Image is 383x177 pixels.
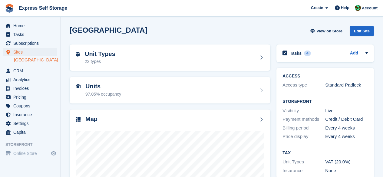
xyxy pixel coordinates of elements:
[325,167,368,174] div: None
[325,107,368,114] div: Live
[13,149,50,158] span: Online Store
[325,125,368,132] div: Every 4 weeks
[3,110,57,119] a: menu
[355,5,361,11] img: Shakiyra Davis
[50,150,57,157] a: Preview store
[70,26,147,34] h2: [GEOGRAPHIC_DATA]
[13,84,50,93] span: Invoices
[13,110,50,119] span: Insurance
[70,44,270,71] a: Unit Types 22 types
[3,30,57,39] a: menu
[13,21,50,30] span: Home
[325,159,368,166] div: VAT (20.0%)
[282,74,368,79] h2: ACCESS
[5,4,14,13] img: stora-icon-8386f47178a22dfd0bd8f6a31ec36ba5ce8667c1dd55bd0f319d3a0aa187defe.svg
[325,116,368,123] div: Credit / Debit Card
[3,67,57,75] a: menu
[282,82,325,89] div: Access type
[316,28,342,34] span: View on Store
[85,116,97,123] h2: Map
[3,48,57,56] a: menu
[13,75,50,84] span: Analytics
[282,107,325,114] div: Visibility
[282,159,325,166] div: Unit Types
[282,125,325,132] div: Billing period
[290,51,302,56] h2: Tasks
[350,26,374,38] a: Edit Site
[3,21,57,30] a: menu
[362,5,378,11] span: Account
[3,128,57,136] a: menu
[325,82,368,89] div: Standard Padlock
[3,149,57,158] a: menu
[13,119,50,128] span: Settings
[282,116,325,123] div: Payment methods
[3,39,57,48] a: menu
[76,52,80,57] img: unit-type-icn-2b2737a686de81e16bb02015468b77c625bbabd49415b5ef34ead5e3b44a266d.svg
[85,91,121,97] div: 97.05% occupancy
[76,117,81,122] img: map-icn-33ee37083ee616e46c38cad1a60f524a97daa1e2b2c8c0bc3eb3415660979fc1.svg
[350,26,374,36] div: Edit Site
[85,83,121,90] h2: Units
[14,57,57,63] a: [GEOGRAPHIC_DATA]
[282,167,325,174] div: Insurance
[3,102,57,110] a: menu
[85,58,115,65] div: 22 types
[13,67,50,75] span: CRM
[341,5,349,11] span: Help
[311,5,323,11] span: Create
[13,128,50,136] span: Capital
[309,26,345,36] a: View on Store
[304,51,311,56] div: 4
[85,51,115,57] h2: Unit Types
[282,151,368,156] h2: Tax
[350,50,358,57] a: Add
[13,48,50,56] span: Sites
[16,3,70,13] a: Express Self Storage
[3,75,57,84] a: menu
[282,133,325,140] div: Price display
[70,77,270,103] a: Units 97.05% occupancy
[13,93,50,101] span: Pricing
[13,39,50,48] span: Subscriptions
[3,93,57,101] a: menu
[3,84,57,93] a: menu
[282,99,368,104] h2: Storefront
[13,102,50,110] span: Coupons
[13,30,50,39] span: Tasks
[325,133,368,140] div: Every 4 weeks
[3,119,57,128] a: menu
[5,142,60,148] span: Storefront
[76,84,81,88] img: unit-icn-7be61d7bf1b0ce9d3e12c5938cc71ed9869f7b940bace4675aadf7bd6d80202e.svg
